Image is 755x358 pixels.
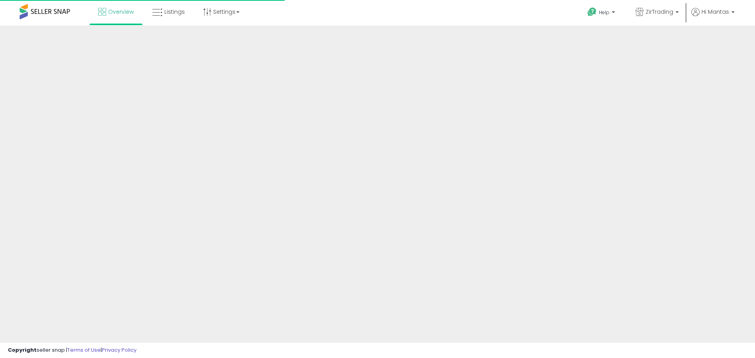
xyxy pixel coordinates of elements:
[102,346,136,354] a: Privacy Policy
[8,346,37,354] strong: Copyright
[8,347,136,354] div: seller snap | |
[164,8,185,16] span: Listings
[581,1,623,26] a: Help
[646,8,673,16] span: ZirTrading
[108,8,134,16] span: Overview
[599,9,610,16] span: Help
[587,7,597,17] i: Get Help
[702,8,729,16] span: Hi Mantas
[67,346,101,354] a: Terms of Use
[691,8,735,26] a: Hi Mantas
